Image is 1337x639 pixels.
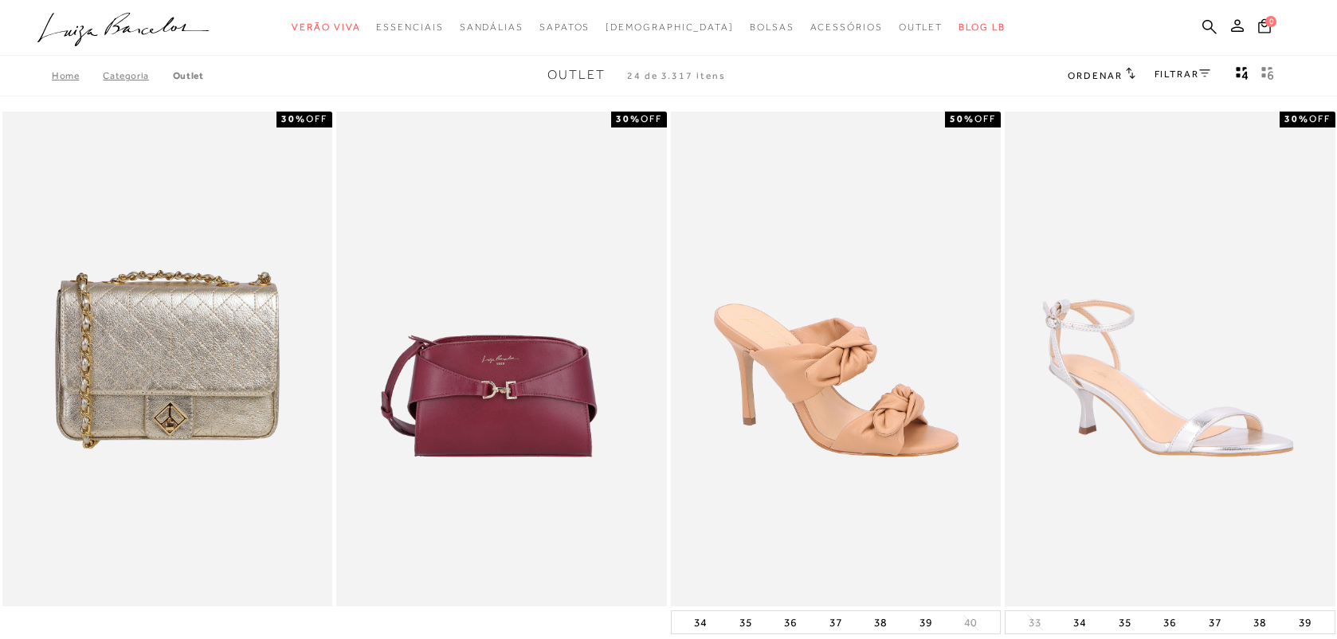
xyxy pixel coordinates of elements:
a: categoryNavScreenReaderText [376,13,443,42]
button: 37 [825,611,847,633]
span: Outlet [547,68,606,82]
button: 38 [869,611,892,633]
a: BLOG LB [959,13,1005,42]
button: 35 [735,611,757,633]
a: categoryNavScreenReaderText [750,13,794,42]
strong: 30% [616,113,641,124]
span: Outlet [899,22,943,33]
span: Ordenar [1068,70,1122,81]
span: Acessórios [810,22,883,33]
a: Categoria [103,70,172,81]
span: Sandálias [460,22,523,33]
span: 24 de 3.317 itens [627,70,726,81]
span: 0 [1265,16,1276,27]
img: BOLSA PEQUENA EM COURO MARSALA COM FERRAGEM EM GANCHO [338,114,665,605]
a: categoryNavScreenReaderText [810,13,883,42]
button: 36 [1159,611,1181,633]
button: gridText6Desc [1257,65,1279,86]
a: Home [52,70,103,81]
img: SANDÁLIA DE TIRAS FINAS METALIZADA PRATA DE SALTO MÉDIO [1006,114,1334,605]
a: noSubCategoriesText [606,13,734,42]
button: 34 [1068,611,1091,633]
span: OFF [306,113,327,124]
a: FILTRAR [1155,69,1210,80]
a: categoryNavScreenReaderText [539,13,590,42]
a: Outlet [173,70,204,81]
span: Essenciais [376,22,443,33]
button: 40 [959,615,982,630]
span: Verão Viva [292,22,360,33]
strong: 30% [1284,113,1309,124]
button: 37 [1204,611,1226,633]
span: OFF [641,113,662,124]
a: BOLSA PEQUENA EM COURO MARSALA COM FERRAGEM EM GANCHO BOLSA PEQUENA EM COURO MARSALA COM FERRAGEM... [338,114,665,605]
button: 0 [1253,18,1276,39]
span: Sapatos [539,22,590,33]
a: categoryNavScreenReaderText [460,13,523,42]
button: 34 [689,611,712,633]
a: SANDÁLIA DE TIRAS FINAS METALIZADA PRATA DE SALTO MÉDIO SANDÁLIA DE TIRAS FINAS METALIZADA PRATA ... [1006,114,1334,605]
a: Bolsa média pesponto monograma dourado Bolsa média pesponto monograma dourado [4,114,331,605]
span: OFF [1309,113,1331,124]
span: Bolsas [750,22,794,33]
button: 35 [1114,611,1136,633]
button: Mostrar 4 produtos por linha [1231,65,1253,86]
a: categoryNavScreenReaderText [899,13,943,42]
span: OFF [974,113,996,124]
a: categoryNavScreenReaderText [292,13,360,42]
button: 33 [1024,615,1046,630]
button: 36 [779,611,802,633]
button: 39 [915,611,937,633]
img: MULE DE SALTO ALTO EM COURO BEGE COM LAÇOS [672,114,1000,605]
strong: 50% [950,113,974,124]
span: [DEMOGRAPHIC_DATA] [606,22,734,33]
span: BLOG LB [959,22,1005,33]
button: 38 [1249,611,1271,633]
img: Bolsa média pesponto monograma dourado [4,114,331,605]
strong: 30% [281,113,306,124]
a: MULE DE SALTO ALTO EM COURO BEGE COM LAÇOS MULE DE SALTO ALTO EM COURO BEGE COM LAÇOS [672,114,1000,605]
button: 39 [1294,611,1316,633]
